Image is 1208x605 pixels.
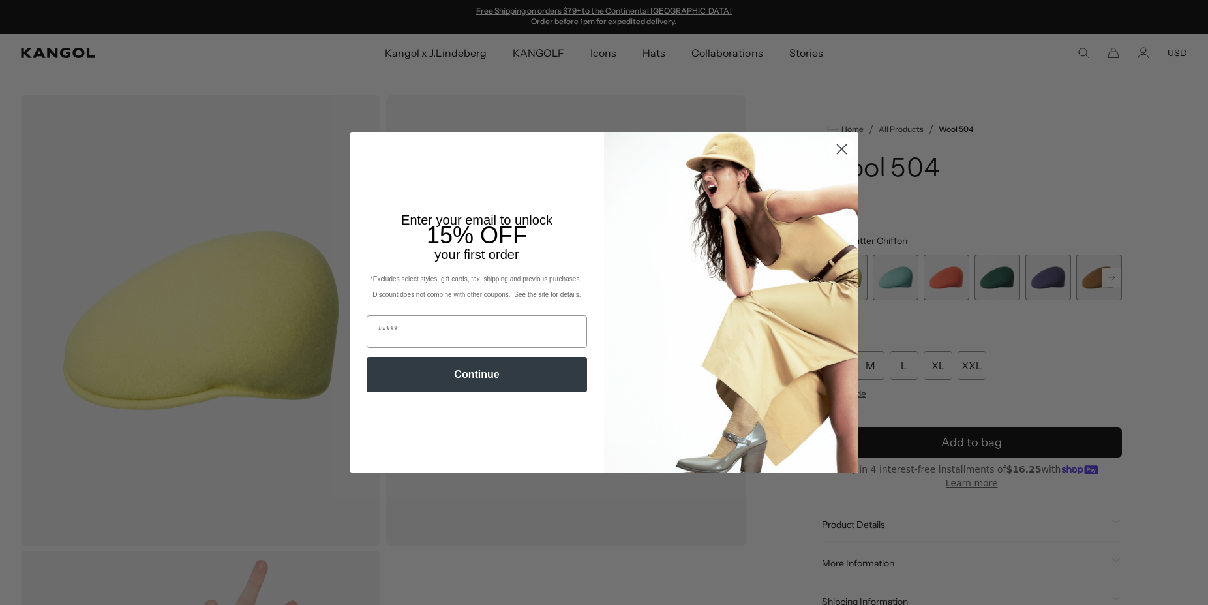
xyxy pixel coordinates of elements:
input: Email [367,315,587,348]
span: your first order [434,247,519,262]
span: *Excludes select styles, gift cards, tax, shipping and previous purchases. Discount does not comb... [370,275,583,298]
span: Enter your email to unlock [401,213,552,227]
button: Close dialog [830,138,853,161]
span: 15% OFF [427,222,527,249]
button: Continue [367,357,587,392]
img: 93be19ad-e773-4382-80b9-c9d740c9197f.jpeg [604,132,858,472]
